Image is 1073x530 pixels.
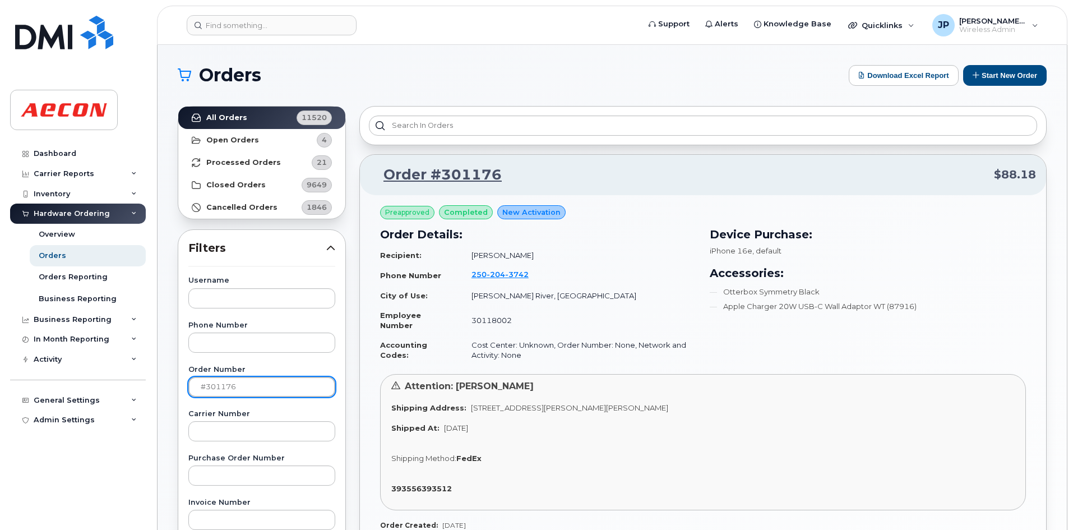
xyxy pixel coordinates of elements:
[502,207,561,218] span: New Activation
[710,246,752,255] span: iPhone 16e
[487,270,505,279] span: 204
[444,423,468,432] span: [DATE]
[380,271,441,280] strong: Phone Number
[442,521,466,529] span: [DATE]
[471,270,529,279] span: 250
[322,135,327,145] span: 4
[752,246,781,255] span: , default
[391,484,456,493] a: 393556393512
[456,454,482,463] strong: FedEx
[178,174,345,196] a: Closed Orders9649
[369,116,1037,136] input: Search in orders
[461,246,696,265] td: [PERSON_NAME]
[199,67,261,84] span: Orders
[380,251,422,260] strong: Recipient:
[206,203,277,212] strong: Cancelled Orders
[391,454,456,463] span: Shipping Method:
[188,240,326,256] span: Filters
[206,158,281,167] strong: Processed Orders
[391,484,452,493] strong: 393556393512
[994,167,1036,183] span: $88.18
[391,423,440,432] strong: Shipped At:
[710,226,1026,243] h3: Device Purchase:
[188,499,335,506] label: Invoice Number
[178,107,345,129] a: All Orders11520
[178,151,345,174] a: Processed Orders21
[206,181,266,190] strong: Closed Orders
[380,521,438,529] strong: Order Created:
[461,306,696,335] td: 30118002
[710,287,1026,297] li: Otterbox Symmetry Black
[188,322,335,329] label: Phone Number
[461,335,696,365] td: Cost Center: Unknown, Order Number: None, Network and Activity: None
[206,136,259,145] strong: Open Orders
[849,65,959,86] button: Download Excel Report
[710,265,1026,282] h3: Accessories:
[188,411,335,418] label: Carrier Number
[385,208,429,218] span: Preapproved
[307,202,327,213] span: 1846
[461,286,696,306] td: [PERSON_NAME] River, [GEOGRAPHIC_DATA]
[380,226,696,243] h3: Order Details:
[370,165,502,185] a: Order #301176
[188,455,335,462] label: Purchase Order Number
[405,381,534,391] span: Attention: [PERSON_NAME]
[178,129,345,151] a: Open Orders4
[391,403,466,412] strong: Shipping Address:
[317,157,327,168] span: 21
[380,340,427,360] strong: Accounting Codes:
[380,311,421,330] strong: Employee Number
[963,65,1047,86] button: Start New Order
[444,207,488,218] span: completed
[178,196,345,219] a: Cancelled Orders1846
[307,179,327,190] span: 9649
[380,291,428,300] strong: City of Use:
[206,113,247,122] strong: All Orders
[505,270,529,279] span: 3742
[471,403,668,412] span: [STREET_ADDRESS][PERSON_NAME][PERSON_NAME]
[302,112,327,123] span: 11520
[188,277,335,284] label: Username
[710,301,1026,312] li: Apple Charger 20W USB-C Wall Adaptor WT (87916)
[188,366,335,374] label: Order Number
[471,270,542,279] a: 2502043742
